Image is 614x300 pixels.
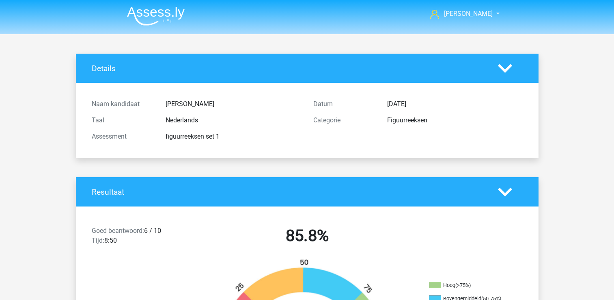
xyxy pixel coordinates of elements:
div: Categorie [307,115,381,125]
div: Nederlands [159,115,307,125]
h4: Resultaat [92,187,486,197]
div: [DATE] [381,99,529,109]
div: Taal [86,115,159,125]
div: Naam kandidaat [86,99,159,109]
span: [PERSON_NAME] [444,10,493,17]
div: Datum [307,99,381,109]
li: Hoog [429,282,510,289]
span: Goed beantwoord: [92,227,144,235]
div: Assessment [86,132,159,141]
div: (>75%) [455,282,471,288]
img: Assessly [127,7,185,26]
h4: Details [92,64,486,73]
div: figuurreeksen set 1 [159,132,307,141]
span: Tijd: [92,237,104,244]
h2: 85.8% [203,226,412,246]
div: 6 / 10 8:50 [86,226,196,249]
div: Figuurreeksen [381,115,529,125]
a: [PERSON_NAME] [427,9,493,19]
div: [PERSON_NAME] [159,99,307,109]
